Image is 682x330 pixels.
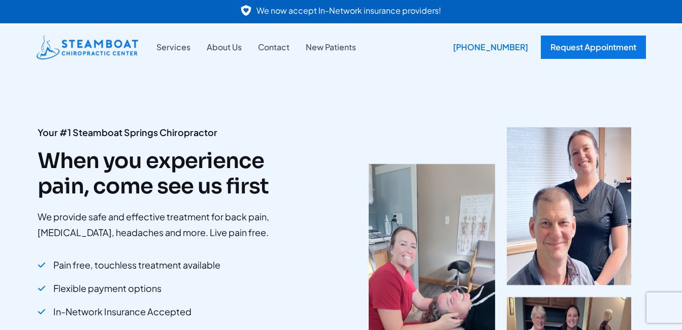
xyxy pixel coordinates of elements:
[37,35,138,59] img: Steamboat Chiropractic Center
[53,303,191,321] span: In-Network Insurance Accepted
[53,279,161,298] span: Flexible payment options
[38,126,217,138] strong: Your #1 Steamboat Springs Chiropractor
[148,41,199,54] a: Services
[541,36,646,59] a: Request Appointment
[298,41,364,54] a: New Patients
[250,41,298,54] a: Contact
[38,209,305,240] p: We provide safe and effective treatment for back pain, [MEDICAL_DATA], headaches and more. Live p...
[38,148,305,200] h2: When you experience pain, come see us first
[199,41,250,54] a: About Us
[445,36,536,59] div: [PHONE_NUMBER]
[445,36,531,59] a: [PHONE_NUMBER]
[53,256,220,274] span: Pain free, touchless treatment available
[148,41,364,54] nav: Site Navigation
